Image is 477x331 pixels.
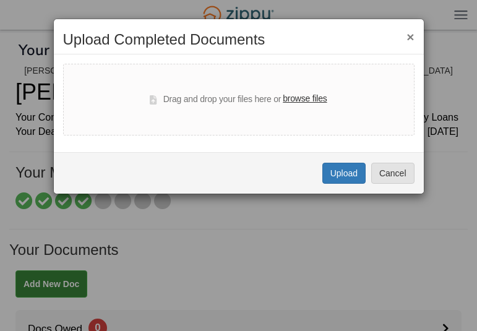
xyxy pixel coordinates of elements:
button: Upload [322,163,366,184]
h2: Upload Completed Documents [63,32,415,48]
button: Cancel [371,163,415,184]
button: × [406,30,414,43]
label: browse files [283,92,327,106]
div: Drag and drop your files here or [150,92,327,107]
